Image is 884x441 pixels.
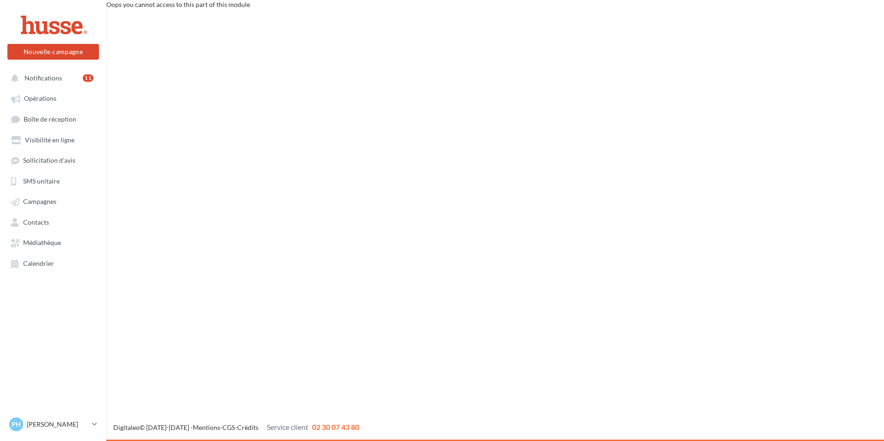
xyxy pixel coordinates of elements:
[23,259,54,267] span: Calendrier
[6,172,101,189] a: SMS unitaire
[23,218,49,226] span: Contacts
[6,131,101,148] a: Visibilité en ligne
[113,423,359,431] span: © [DATE]-[DATE] - - -
[25,136,74,144] span: Visibilité en ligne
[6,214,101,230] a: Contacts
[23,157,75,165] span: Sollicitation d'avis
[6,90,101,106] a: Opérations
[6,110,101,128] a: Boîte de réception
[6,193,101,209] a: Campagnes
[7,416,99,433] a: PH [PERSON_NAME]
[6,69,97,86] button: Notifications 11
[106,0,250,8] span: Oops you cannot access to this part of this module
[222,423,235,431] a: CGS
[12,420,21,429] span: PH
[25,74,62,82] span: Notifications
[24,95,56,103] span: Opérations
[312,423,359,431] span: 02 30 07 43 80
[6,234,101,251] a: Médiathèque
[24,115,76,123] span: Boîte de réception
[83,74,93,82] div: 11
[23,198,56,206] span: Campagnes
[23,239,61,247] span: Médiathèque
[6,152,101,168] a: Sollicitation d'avis
[23,177,60,185] span: SMS unitaire
[267,423,308,431] span: Service client
[7,44,99,60] button: Nouvelle campagne
[237,423,258,431] a: Crédits
[113,423,140,431] a: Digitaleo
[193,423,220,431] a: Mentions
[27,420,88,429] p: [PERSON_NAME]
[6,255,101,271] a: Calendrier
